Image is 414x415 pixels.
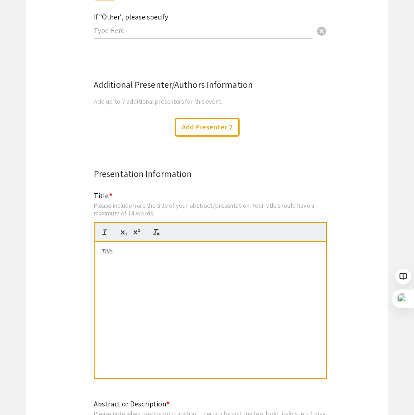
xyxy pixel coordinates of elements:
button: Add Presenter 2 [175,118,240,137]
div: Presentation Information [94,167,320,181]
mat-label: Abstract or Description [94,399,169,409]
input: Type Here [94,26,313,35]
iframe: Chat [7,374,39,408]
div: Additional Presenter/Authors Information [94,78,320,91]
mat-label: Title [94,191,112,200]
span: Add up to 7 additional presenters for this event. [94,97,222,105]
mat-label: If "Other", please specify [94,12,168,22]
div: Please include here the title of your abstract/presentation. Your title should have a maximum of ... [94,201,327,217]
button: Clear [313,21,331,39]
span: cancel [316,26,327,37]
